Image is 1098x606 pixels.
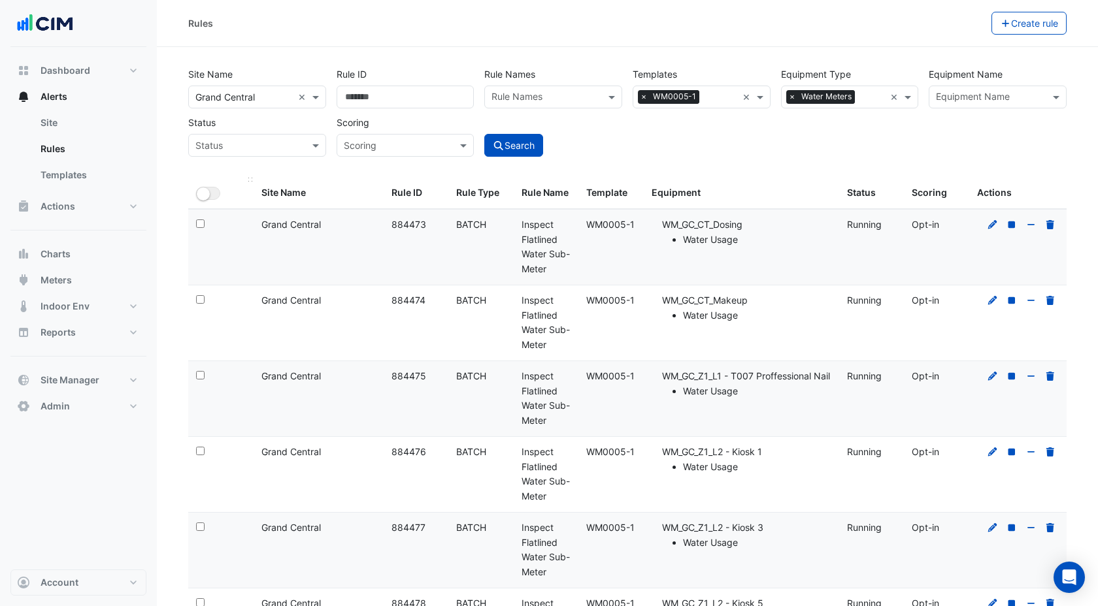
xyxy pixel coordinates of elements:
div: Equipment Name [934,89,1010,106]
span: Alerts [41,90,67,103]
div: Inspect Flatlined Water Sub-Meter [522,520,571,580]
div: Inspect Flatlined Water Sub-Meter [522,445,571,504]
label: Scoring [337,111,369,134]
img: Company Logo [16,10,75,37]
div: 884474 [391,293,441,308]
button: Reports [10,319,146,345]
a: Stop Rule [1006,219,1018,230]
div: Rule Names [490,89,542,106]
div: Running [847,520,897,535]
label: Status [188,111,216,134]
div: Rule ID [391,185,441,200]
div: Grand Central [261,520,376,535]
a: Rules [30,136,146,162]
div: Status [847,185,897,200]
a: Edit Rule [987,370,999,381]
button: Site Manager [10,367,146,393]
span: Clear [742,90,754,104]
span: Clear [890,90,901,104]
span: Dashboard [41,64,90,77]
span: × [786,90,798,103]
div: WM0005-1 [586,293,636,308]
div: Grand Central [261,369,376,384]
li: Water Usage [683,232,831,247]
div: WM0005-1 [586,520,636,535]
span: Charts [41,247,71,261]
div: Grand Central [261,445,376,460]
div: Template [586,185,636,200]
span: Meters [41,274,72,287]
label: Rule ID [337,63,367,86]
label: Templates [633,63,677,86]
span: Water Meters [798,90,855,103]
div: Scoring [912,185,961,200]
button: Account [10,569,146,596]
label: Rule Names [484,63,535,86]
div: Running [847,445,897,460]
li: Water Usage [683,308,831,323]
ui-switch: Toggle Select All [196,187,220,198]
div: BATCH [456,369,506,384]
app-icon: Admin [17,400,30,413]
label: Equipment Name [929,63,1003,86]
app-icon: Dashboard [17,64,30,77]
a: Delete Rule [1044,219,1056,230]
app-icon: Alerts [17,90,30,103]
button: Alerts [10,84,146,110]
span: Indoor Env [41,300,90,313]
a: Edit Rule [987,446,999,457]
div: Opt-in [912,369,961,384]
div: WM0005-1 [586,369,636,384]
div: Running [847,217,897,232]
li: WM_GC_CT_Dosing [662,217,831,247]
button: Admin [10,393,146,419]
span: × [638,90,650,103]
button: Meters [10,267,146,293]
a: Templates [30,162,146,188]
span: Clear [298,90,309,104]
div: 884477 [391,520,441,535]
div: Alerts [10,110,146,193]
app-icon: Charts [17,247,30,261]
div: Inspect Flatlined Water Sub-Meter [522,217,571,277]
div: Running [847,369,897,384]
div: BATCH [456,217,506,232]
div: BATCH [456,293,506,308]
a: Delete Rule [1044,370,1056,381]
span: Site Manager [41,374,99,387]
div: Opt-in [912,217,961,232]
div: Open Intercom Messenger [1054,562,1085,593]
a: Delete Rule [1044,295,1056,306]
app-icon: Reports [17,326,30,339]
li: WM_GC_Z1_L2 - Kiosk 3 [662,520,831,550]
a: Delete Rule [1044,446,1056,457]
div: Inspect Flatlined Water Sub-Meter [522,369,571,428]
button: Search [484,134,543,157]
div: Rule Name [522,185,571,200]
app-icon: Site Manager [17,374,30,387]
li: Water Usage [683,384,831,399]
app-icon: Meters [17,274,30,287]
div: Running [847,293,897,308]
span: WM0005-1 [650,90,699,103]
a: Edit Rule [987,295,999,306]
a: Opt-out [1025,219,1037,230]
div: Opt-in [912,293,961,308]
div: Actions [977,185,1059,200]
button: Create rule [991,12,1067,35]
div: 884473 [391,217,441,232]
button: Dashboard [10,57,146,84]
div: WM0005-1 [586,445,636,460]
button: Actions [10,193,146,219]
a: Opt-out [1025,522,1037,533]
div: Equipment [652,185,831,200]
div: 884476 [391,445,441,460]
li: WM_GC_Z1_L1 - T007 Proffessional Nail [662,369,831,399]
div: Opt-in [912,520,961,535]
a: Site [30,110,146,136]
div: Grand Central [261,293,376,308]
a: Edit Rule [987,219,999,230]
a: Stop Rule [1006,522,1018,533]
a: Stop Rule [1006,370,1018,381]
a: Delete Rule [1044,522,1056,533]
